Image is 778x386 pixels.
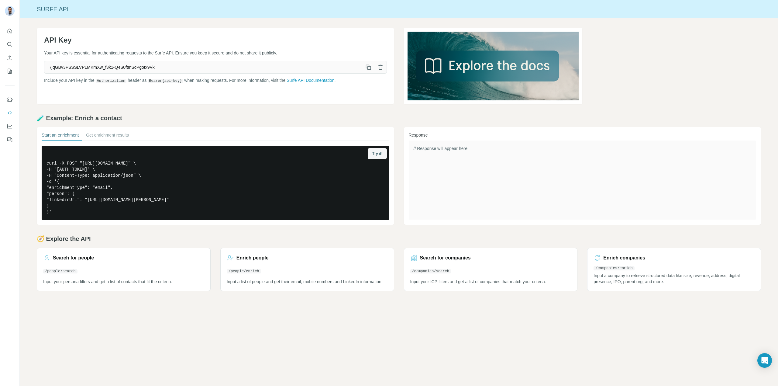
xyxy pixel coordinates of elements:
[587,248,761,291] a: Enrich companies/companies/enrichInput a company to retrieve structured data like size, revenue, ...
[5,6,15,16] img: Avatar
[594,266,634,270] code: /companies/enrich
[42,132,79,141] button: Start an enrichment
[227,279,388,285] p: Input a list of people and get their email, mobile numbers and LinkedIn information.
[44,62,362,73] span: 7jqGBv3PSSSLVPLMKmXw_f3k1-Q4S0ftmScPgotx9Vk
[368,148,387,159] button: Try it!
[5,39,15,50] button: Search
[5,94,15,105] button: Use Surfe on LinkedIn
[220,248,394,291] a: Enrich people/people/enrichInput a list of people and get their email, mobile numbers and LinkedI...
[5,107,15,118] button: Use Surfe API
[372,151,382,157] span: Try it!
[404,248,578,291] a: Search for companies/companies/searchInput your ICP filters and get a list of companies that matc...
[5,134,15,145] button: Feedback
[5,26,15,37] button: Quick start
[5,121,15,132] button: Dashboard
[96,79,127,83] code: Authorization
[414,146,467,151] span: // Response will appear here
[5,66,15,77] button: My lists
[594,273,755,285] p: Input a company to retrieve structured data like size, revenue, address, digital presence, IPO, p...
[410,279,571,285] p: Input your ICP filters and get a list of companies that match your criteria.
[5,52,15,63] button: Enrich CSV
[37,235,761,243] h2: 🧭 Explore the API
[603,254,645,262] h3: Enrich companies
[287,78,334,83] a: Surfe API Documentation
[44,77,387,84] p: Include your API key in the header as when making requests. For more information, visit the .
[20,5,778,13] div: Surfe API
[410,269,451,273] code: /companies/search
[236,254,269,262] h3: Enrich people
[148,79,183,83] code: Bearer {api-key}
[37,114,761,122] h2: 🧪 Example: Enrich a contact
[37,248,211,291] a: Search for people/people/searchInput your persona filters and get a list of contacts that fit the...
[44,50,387,56] p: Your API key is essential for authenticating requests to the Surfe API. Ensure you keep it secure...
[42,146,389,220] pre: curl -X POST "[URL][DOMAIN_NAME]" \ -H "[AUTH_TOKEN]" \ -H "Content-Type: application/json" \ -d ...
[43,279,204,285] p: Input your persona filters and get a list of contacts that fit the criteria.
[420,254,471,262] h3: Search for companies
[44,35,387,45] h1: API Key
[43,269,77,273] code: /people/search
[86,132,129,141] button: Get enrichment results
[757,353,772,368] div: Open Intercom Messenger
[53,254,94,262] h3: Search for people
[409,132,756,138] h3: Response
[227,269,261,273] code: /people/enrich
